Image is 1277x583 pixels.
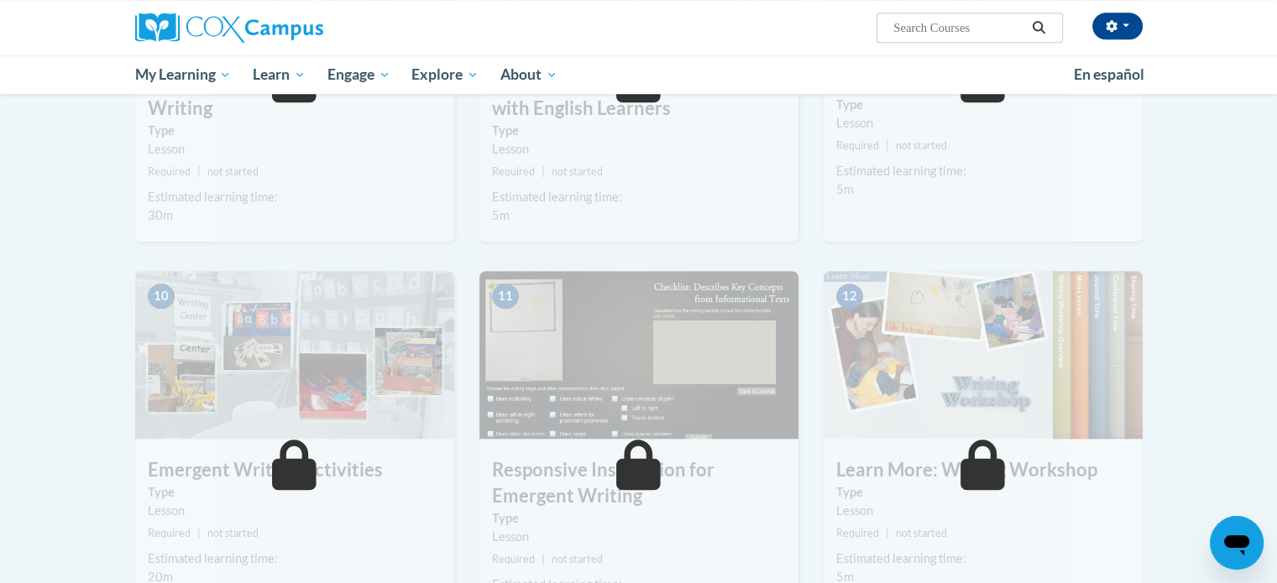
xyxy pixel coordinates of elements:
span: 5m [492,208,510,222]
span: | [886,139,889,152]
a: Engage [317,55,401,94]
span: | [886,527,889,539]
span: not started [552,553,603,565]
a: About [489,55,568,94]
a: En español [1063,57,1155,92]
a: Explore [400,55,489,94]
h3: Learn More: Emergent Writing with English Learners [479,70,798,122]
div: Main menu [110,55,1168,94]
a: Cox Campus [135,13,454,43]
button: Search [1026,18,1051,38]
span: | [197,527,201,539]
div: Lesson [836,114,1130,133]
button: Account Settings [1092,13,1143,39]
label: Type [148,483,442,502]
img: Course Image [824,271,1143,439]
span: | [197,165,201,178]
span: My Learning [134,65,231,85]
div: Lesson [148,140,442,159]
span: | [542,165,545,178]
div: Lesson [492,528,786,546]
h3: Teaching Strategies for Emergent Writing [135,70,454,122]
input: Search Courses [892,18,1026,38]
span: Engage [327,65,390,85]
a: My Learning [124,55,243,94]
img: Cox Campus [135,13,323,43]
span: not started [207,527,259,539]
div: Estimated learning time: [148,188,442,206]
span: Explore [411,65,479,85]
span: not started [207,165,259,178]
div: Lesson [836,502,1130,520]
div: Lesson [148,502,442,520]
h3: Responsive Instruction for Emergent Writing [479,457,798,509]
span: 12 [836,284,863,309]
img: Course Image [135,271,454,439]
span: Required [836,139,879,152]
span: En español [1074,65,1144,83]
h3: Learn More: Writing Workshop [824,457,1143,483]
span: Required [492,553,535,565]
span: | [542,553,545,565]
label: Type [492,509,786,528]
div: Estimated learning time: [836,162,1130,180]
a: Learn [242,55,317,94]
span: not started [552,165,603,178]
iframe: Button to launch messaging window [1210,516,1264,570]
img: Course Image [479,271,798,439]
h3: Emergent Writing Activities [135,457,454,483]
span: 5m [836,182,854,196]
label: Type [148,122,442,140]
span: About [500,65,557,85]
span: not started [896,527,947,539]
div: Estimated learning time: [148,549,442,568]
div: Estimated learning time: [836,549,1130,568]
div: Estimated learning time: [492,188,786,206]
span: Required [836,527,879,539]
span: Required [148,527,191,539]
label: Type [836,96,1130,114]
label: Type [836,483,1130,502]
span: Learn [253,65,306,85]
span: Required [492,165,535,178]
label: Type [492,122,786,140]
span: Required [148,165,191,178]
span: 30m [148,208,173,222]
span: not started [896,139,947,152]
div: Lesson [492,140,786,159]
span: 10 [148,284,175,309]
span: 11 [492,284,519,309]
